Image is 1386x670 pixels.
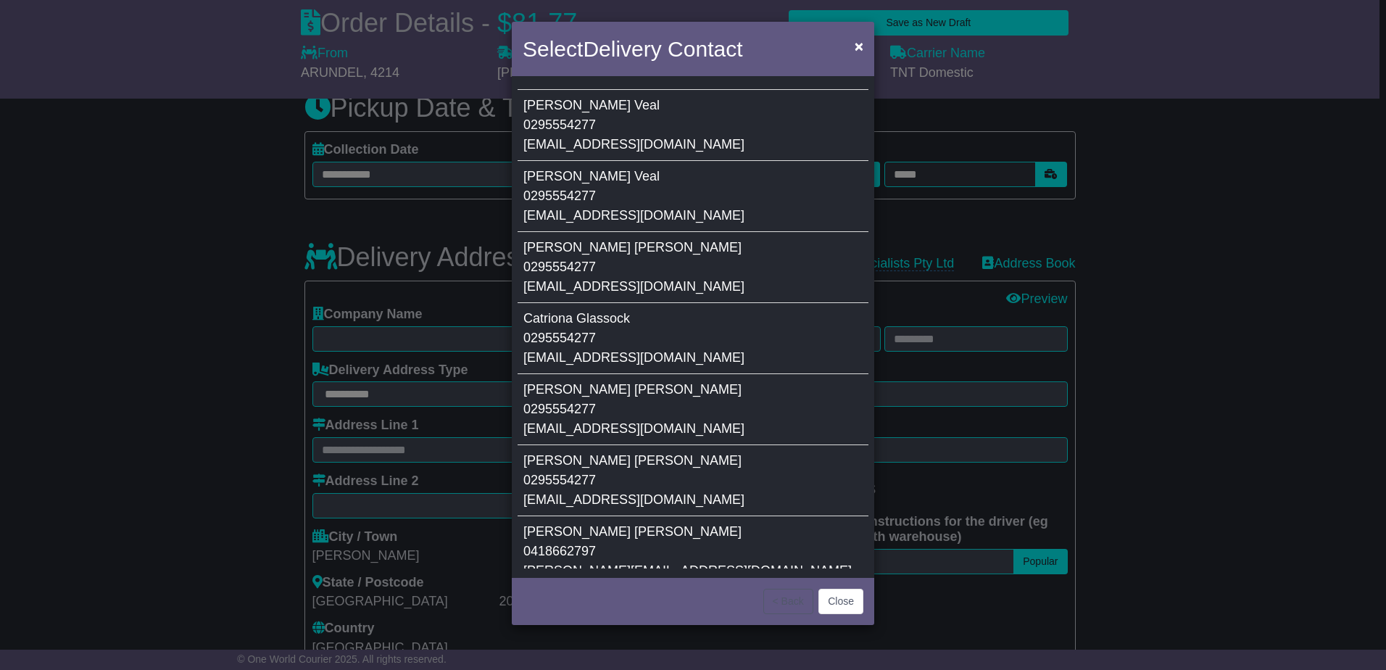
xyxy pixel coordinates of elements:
[523,563,852,578] span: [PERSON_NAME][EMAIL_ADDRESS][DOMAIN_NAME]
[763,589,813,614] button: < Back
[668,37,742,61] span: Contact
[818,589,863,614] button: Close
[634,98,660,112] span: Veal
[523,137,744,152] span: [EMAIL_ADDRESS][DOMAIN_NAME]
[634,240,742,255] span: [PERSON_NAME]
[523,473,596,487] span: 0295554277
[523,524,631,539] span: [PERSON_NAME]
[523,421,744,436] span: [EMAIL_ADDRESS][DOMAIN_NAME]
[523,350,744,365] span: [EMAIL_ADDRESS][DOMAIN_NAME]
[523,453,631,468] span: [PERSON_NAME]
[634,382,742,397] span: [PERSON_NAME]
[523,311,573,326] span: Catriona
[523,98,631,112] span: [PERSON_NAME]
[523,382,631,397] span: [PERSON_NAME]
[523,260,596,274] span: 0295554277
[523,402,596,416] span: 0295554277
[523,492,744,507] span: [EMAIL_ADDRESS][DOMAIN_NAME]
[523,189,596,203] span: 0295554277
[634,169,660,183] span: Veal
[523,33,742,65] h4: Select
[523,117,596,132] span: 0295554277
[634,453,742,468] span: [PERSON_NAME]
[576,311,630,326] span: Glassock
[847,31,871,61] button: Close
[523,544,596,558] span: 0418662797
[523,169,631,183] span: [PERSON_NAME]
[523,279,744,294] span: [EMAIL_ADDRESS][DOMAIN_NAME]
[523,331,596,345] span: 0295554277
[583,37,661,61] span: Delivery
[855,38,863,54] span: ×
[523,208,744,223] span: [EMAIL_ADDRESS][DOMAIN_NAME]
[523,240,631,255] span: [PERSON_NAME]
[634,524,742,539] span: [PERSON_NAME]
